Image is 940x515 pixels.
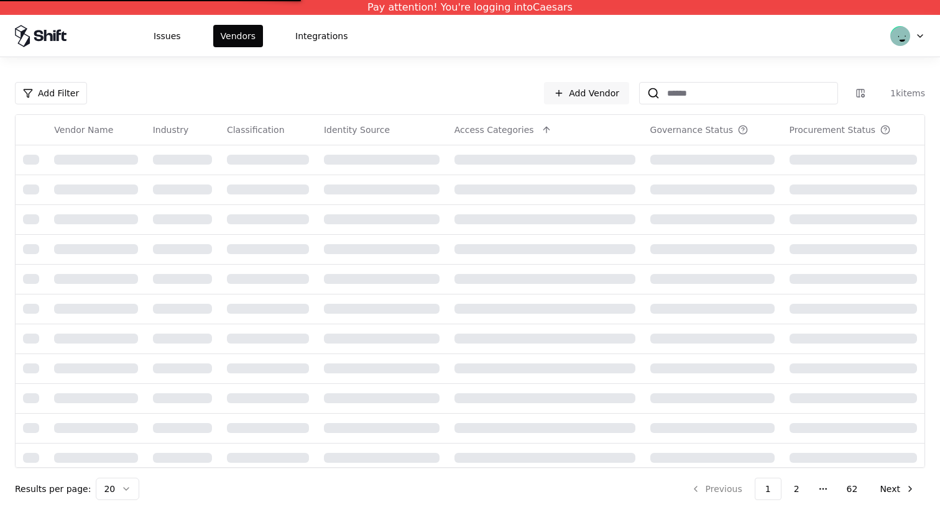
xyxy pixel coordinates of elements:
button: 62 [837,478,868,500]
button: 1 [755,478,781,500]
div: Access Categories [454,124,534,136]
a: Add Vendor [544,82,629,104]
div: Vendor Name [54,124,113,136]
div: Procurement Status [790,124,876,136]
button: Integrations [288,25,355,47]
div: 1k items [875,87,925,99]
button: Vendors [213,25,263,47]
button: Issues [146,25,188,47]
div: Industry [153,124,189,136]
button: 2 [784,478,809,500]
div: Classification [227,124,285,136]
div: Identity Source [324,124,390,136]
button: Next [870,478,925,500]
p: Results per page: [15,483,91,495]
div: Governance Status [650,124,734,136]
nav: pagination [681,478,925,500]
button: Add Filter [15,82,87,104]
